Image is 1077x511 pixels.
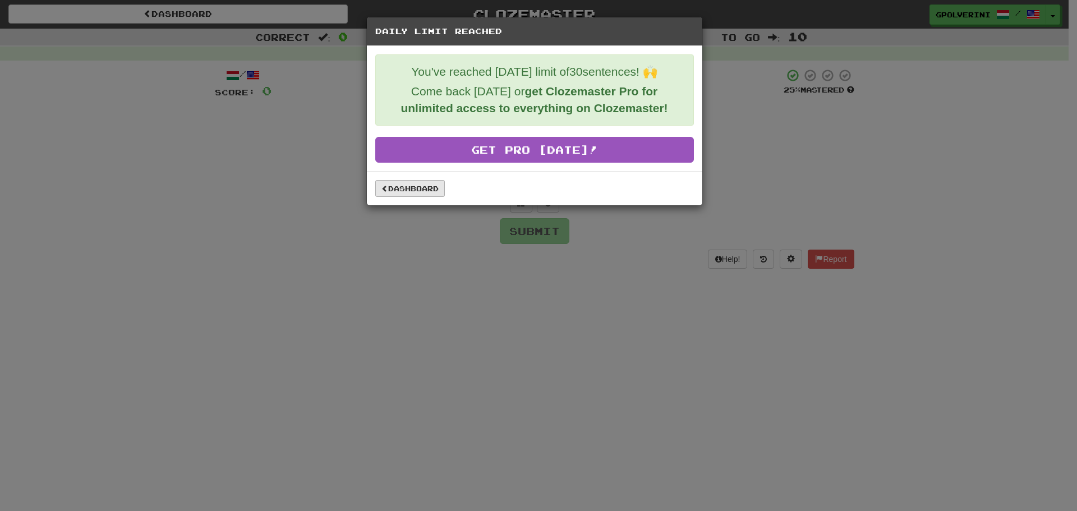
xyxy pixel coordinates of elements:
h5: Daily Limit Reached [375,26,694,37]
strong: get Clozemaster Pro for unlimited access to everything on Clozemaster! [401,85,668,114]
p: You've reached [DATE] limit of 30 sentences! 🙌 [384,63,685,80]
a: Get Pro [DATE]! [375,137,694,163]
p: Come back [DATE] or [384,83,685,117]
a: Dashboard [375,180,445,197]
